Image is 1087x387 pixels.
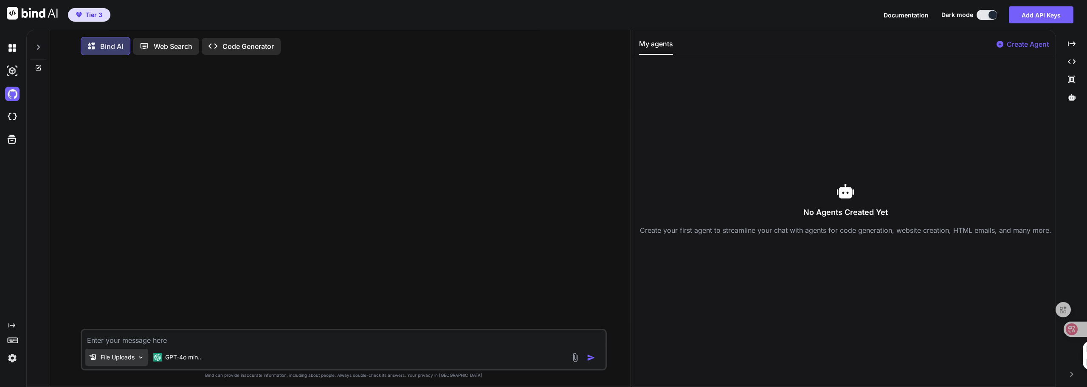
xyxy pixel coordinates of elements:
p: Create Agent [1007,39,1049,49]
p: GPT-4o min.. [165,353,201,362]
p: Bind can provide inaccurate information, including about people. Always double-check its answers.... [81,372,607,379]
p: Create your first agent to streamline your chat with agents for code generation, website creation... [639,225,1052,235]
img: settings [5,351,20,365]
img: premium [76,12,82,17]
h3: No Agents Created Yet [639,206,1052,218]
p: Bind AI [100,41,123,51]
img: attachment [570,353,580,362]
button: My agents [639,39,673,55]
p: Web Search [154,41,192,51]
img: GPT-4o mini [153,353,162,362]
span: Dark mode [941,11,973,19]
img: icon [587,353,595,362]
span: Tier 3 [85,11,102,19]
button: premiumTier 3 [68,8,110,22]
img: darkAi-studio [5,64,20,78]
img: darkChat [5,41,20,55]
img: Bind AI [7,7,58,20]
p: Code Generator [222,41,274,51]
button: Add API Keys [1009,6,1073,23]
button: Documentation [884,11,929,20]
img: cloudideIcon [5,110,20,124]
p: File Uploads [101,353,135,362]
span: Documentation [884,11,929,19]
img: githubDark [5,87,20,101]
img: Pick Models [137,354,144,361]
